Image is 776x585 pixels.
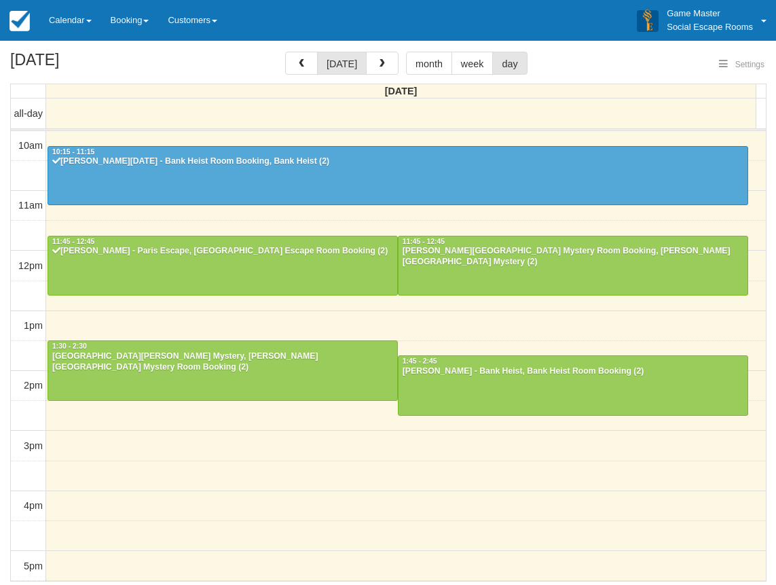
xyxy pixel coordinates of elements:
div: [GEOGRAPHIC_DATA][PERSON_NAME] Mystery, [PERSON_NAME][GEOGRAPHIC_DATA] Mystery Room Booking (2) [52,351,394,373]
img: A3 [637,10,659,31]
button: [DATE] [317,52,367,75]
img: checkfront-main-nav-mini-logo.png [10,11,30,31]
a: 11:45 - 12:45[PERSON_NAME][GEOGRAPHIC_DATA] Mystery Room Booking, [PERSON_NAME][GEOGRAPHIC_DATA] ... [398,236,748,296]
span: Settings [735,60,764,69]
a: 10:15 - 11:15[PERSON_NAME][DATE] - Bank Heist Room Booking, Bank Heist (2) [48,146,748,206]
span: 2pm [24,380,43,391]
span: 11am [18,200,43,211]
span: 1:45 - 2:45 [403,357,437,365]
button: month [406,52,452,75]
span: 1:30 - 2:30 [52,342,87,350]
span: all-day [14,108,43,119]
span: 11:45 - 12:45 [403,238,445,245]
span: 4pm [24,500,43,511]
div: [PERSON_NAME][GEOGRAPHIC_DATA] Mystery Room Booking, [PERSON_NAME][GEOGRAPHIC_DATA] Mystery (2) [402,246,744,268]
span: 11:45 - 12:45 [52,238,94,245]
span: 10am [18,140,43,151]
p: Social Escape Rooms [667,20,753,34]
div: [PERSON_NAME] - Bank Heist, Bank Heist Room Booking (2) [402,366,744,377]
span: 5pm [24,561,43,571]
span: 3pm [24,440,43,451]
div: [PERSON_NAME] - Paris Escape, [GEOGRAPHIC_DATA] Escape Room Booking (2) [52,246,394,257]
span: 1pm [24,320,43,331]
span: [DATE] [385,86,418,96]
button: Settings [711,55,773,75]
a: 1:45 - 2:45[PERSON_NAME] - Bank Heist, Bank Heist Room Booking (2) [398,355,748,415]
p: Game Master [667,7,753,20]
a: 1:30 - 2:30[GEOGRAPHIC_DATA][PERSON_NAME] Mystery, [PERSON_NAME][GEOGRAPHIC_DATA] Mystery Room Bo... [48,340,398,400]
a: 11:45 - 12:45[PERSON_NAME] - Paris Escape, [GEOGRAPHIC_DATA] Escape Room Booking (2) [48,236,398,296]
h2: [DATE] [10,52,182,77]
button: day [492,52,527,75]
button: week [451,52,494,75]
span: 10:15 - 11:15 [52,148,94,156]
span: 12pm [18,260,43,271]
div: [PERSON_NAME][DATE] - Bank Heist Room Booking, Bank Heist (2) [52,156,744,167]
